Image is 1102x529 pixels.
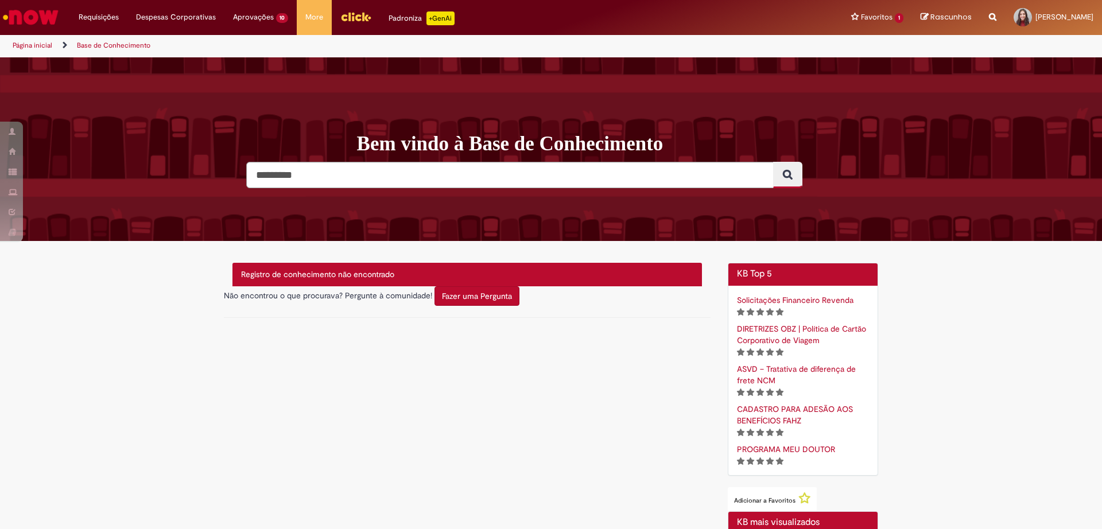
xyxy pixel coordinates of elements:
[9,35,726,56] ul: Trilhas de página
[737,324,866,345] a: Artigo, DIRETRIZES OBZ | Política de Cartão Corporativo de Viagem, classificação de 5 estrelas
[921,12,972,23] a: Rascunhos
[13,41,52,50] a: Página inicial
[766,308,774,316] i: 4
[756,348,764,356] i: 3
[766,429,774,437] i: 4
[747,308,754,316] i: 2
[776,457,783,465] i: 5
[1035,12,1093,22] span: [PERSON_NAME]
[766,348,774,356] i: 4
[276,13,288,23] span: 10
[434,290,519,301] a: Fazer uma Pergunta
[734,496,796,505] span: Adicionar a Favoritos
[340,8,371,25] img: click_logo_yellow_360x200.png
[246,162,774,188] input: Pesquisar
[776,348,783,356] i: 5
[737,429,744,437] i: 1
[232,263,702,286] div: Registro de conhecimento não encontrado
[895,13,903,23] span: 1
[737,269,870,279] h2: KB Top 5
[136,11,216,23] span: Despesas Corporativas
[389,11,455,25] div: Padroniza
[930,11,972,22] span: Rascunhos
[747,429,754,437] i: 2
[737,444,835,454] a: Artigo, PROGRAMA MEU DOUTOR, classificação de 5 estrelas
[233,11,274,23] span: Aprovações
[747,388,754,396] i: 2
[79,11,119,23] span: Requisições
[737,295,853,305] a: Artigo, Solicitações Financeiro Revenda, classificação de 5 estrelas
[728,487,817,511] button: Adicionar a Favoritos
[861,11,893,23] span: Favoritos
[737,364,856,386] a: Artigo, ASVD – Tratativa de diferença de frete NCM, classificação de 5 estrelas
[756,388,764,396] i: 3
[747,457,754,465] i: 2
[776,388,783,396] i: 5
[756,457,764,465] i: 3
[357,132,887,156] h1: Bem vindo à Base de Conhecimento
[305,11,323,23] span: More
[776,429,783,437] i: 5
[737,348,744,356] i: 1
[77,41,150,50] a: Base de Conhecimento
[737,518,870,528] h2: KB mais visualizados
[434,286,519,306] button: Fazer uma Pergunta
[737,404,853,426] a: Artigo, CADASTRO PARA ADESÃO AOS BENEFÍCIOS FAHZ, classificação de 5 estrelas
[776,308,783,316] i: 5
[426,11,455,25] p: +GenAi
[756,308,764,316] i: 3
[766,388,774,396] i: 4
[766,457,774,465] i: 4
[773,162,802,188] button: Pesquisar
[737,457,744,465] i: 1
[747,348,754,356] i: 2
[737,308,744,316] i: 1
[1,6,60,29] img: ServiceNow
[756,429,764,437] i: 3
[737,388,744,396] i: 1
[224,290,432,301] span: Não encontrou o que procurava? Pergunte à comunidade!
